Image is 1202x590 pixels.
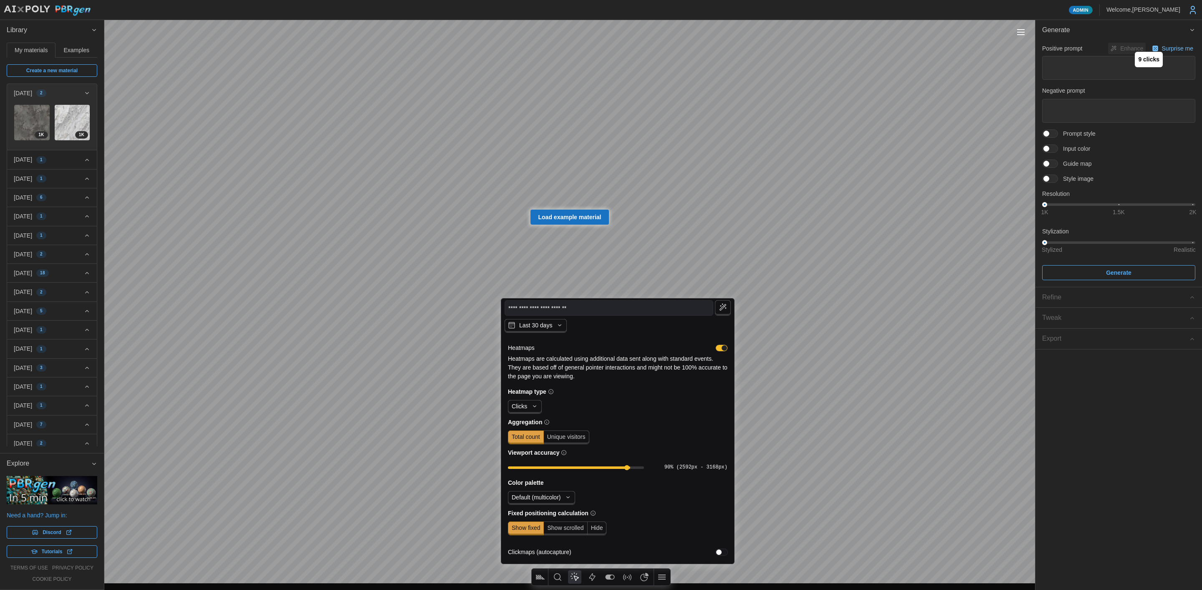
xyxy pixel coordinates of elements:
[530,210,609,225] a: Load example material
[1106,266,1131,280] span: Generate
[40,194,43,201] span: 6
[26,65,78,76] span: Create a new material
[7,170,97,188] button: [DATE]1
[1058,175,1093,183] span: Style image
[1042,308,1189,328] span: Tweak
[14,155,32,164] p: [DATE]
[14,269,32,277] p: [DATE]
[40,213,43,220] span: 1
[64,47,89,53] span: Examples
[40,440,43,447] span: 2
[1042,190,1195,198] p: Resolution
[43,527,61,538] span: Discord
[7,476,97,504] img: PBRgen explained in 5 minutes
[42,546,63,557] span: Tutorials
[1150,43,1195,54] button: Surprise me
[7,377,97,396] button: [DATE]1
[1035,20,1202,41] button: Generate
[40,365,43,371] span: 3
[7,396,97,415] button: [DATE]1
[40,157,43,163] span: 1
[1058,160,1091,168] span: Guide map
[14,175,32,183] p: [DATE]
[14,89,32,97] p: [DATE]
[7,20,91,41] span: Library
[7,434,97,453] button: [DATE]2
[40,232,43,239] span: 1
[538,210,601,224] span: Load example material
[32,576,71,583] a: cookie policy
[14,193,32,202] p: [DATE]
[14,307,32,315] p: [DATE]
[40,251,43,258] span: 2
[1162,44,1195,53] p: Surprise me
[1042,292,1189,303] div: Refine
[7,226,97,245] button: [DATE]1
[7,283,97,301] button: [DATE]2
[14,420,32,429] p: [DATE]
[7,415,97,434] button: [DATE]7
[1058,129,1096,138] span: Prompt style
[1073,6,1088,14] span: Admin
[40,421,43,428] span: 7
[7,207,97,225] button: [DATE]1
[1035,329,1202,349] button: Export
[7,84,97,102] button: [DATE]2
[14,439,32,448] p: [DATE]
[1058,144,1090,153] span: Input color
[1042,20,1189,41] span: Generate
[1035,41,1202,287] div: Generate
[7,453,91,474] span: Explore
[7,321,97,339] button: [DATE]1
[7,302,97,320] button: [DATE]5
[14,212,32,220] p: [DATE]
[40,175,43,182] span: 1
[1042,265,1195,280] button: Generate
[40,402,43,409] span: 1
[7,511,97,519] p: Need a hand? Jump in:
[14,344,32,353] p: [DATE]
[79,132,84,138] span: 1 K
[7,245,97,263] button: [DATE]2
[1042,44,1082,53] p: Positive prompt
[1106,5,1180,14] p: Welcome, [PERSON_NAME]
[1042,86,1195,95] p: Negative prompt
[40,327,43,333] span: 1
[14,401,32,410] p: [DATE]
[7,64,97,77] a: Create a new material
[1042,227,1195,235] p: Stylization
[14,105,50,140] img: CHe0X5IQTjhZJpB7u4oB
[7,188,97,207] button: [DATE]6
[14,104,50,141] a: CHe0X5IQTjhZJpB7u4oB1K
[55,105,90,140] img: HfAmjmzGqwTpWkkLegZf
[7,339,97,358] button: [DATE]1
[10,565,48,572] a: terms of use
[54,104,91,141] a: HfAmjmzGqwTpWkkLegZf1K
[40,289,43,296] span: 2
[1035,287,1202,308] button: Refine
[40,346,43,352] span: 1
[52,565,93,572] a: privacy policy
[14,364,32,372] p: [DATE]
[1035,308,1202,328] button: Tweak
[7,545,97,558] a: Tutorials
[40,308,43,314] span: 5
[40,90,43,96] span: 2
[15,47,48,53] span: My materials
[7,102,97,150] div: [DATE]2
[38,132,44,138] span: 1 K
[1042,329,1189,349] span: Export
[7,150,97,169] button: [DATE]1
[14,250,32,258] p: [DATE]
[14,288,32,296] p: [DATE]
[7,264,97,282] button: [DATE]18
[1108,43,1145,54] button: Enhance
[7,526,97,539] a: Discord
[3,5,91,16] img: AIxPoly PBRgen
[1015,26,1027,38] button: Toggle viewport controls
[40,383,43,390] span: 1
[1120,44,1145,53] p: Enhance
[7,359,97,377] button: [DATE]3
[14,231,32,240] p: [DATE]
[40,270,45,276] span: 18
